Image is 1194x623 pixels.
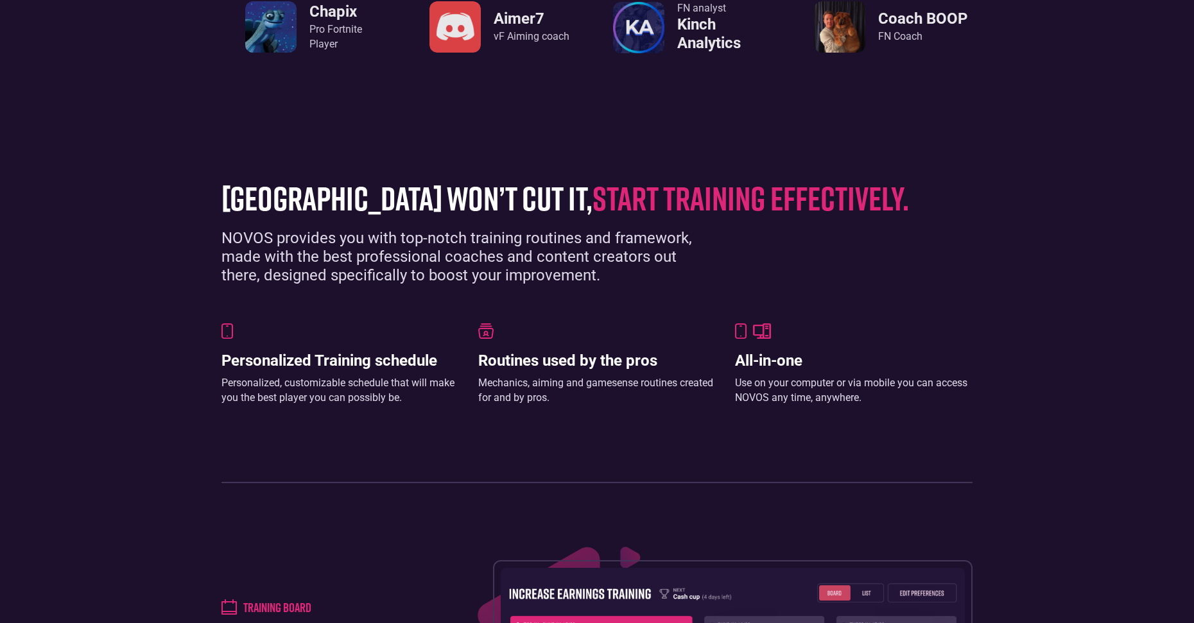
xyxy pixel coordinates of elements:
[221,376,459,405] div: Personalized, customizable schedule that will make you the best player you can possibly be.
[221,352,459,370] h3: Personalized Training schedule
[309,22,362,51] div: Pro Fortnite Player
[735,376,973,405] div: Use on your computer or via mobile you can access NOVOS any time, anywhere.
[221,229,716,284] div: NOVOS provides you with top-notch training routines and framework, made with the best professiona...
[809,1,973,53] div: 5 / 8
[309,3,362,21] h3: Chapix
[677,1,777,15] div: FN analyst
[221,1,385,53] div: 2 / 8
[878,10,967,28] h3: Coach BOOP
[878,30,967,44] div: FN Coach
[677,15,777,53] h3: Kinch Analytics
[417,1,581,53] div: 3 / 8
[478,352,716,370] h3: Routines used by the pros
[613,1,777,54] a: FN analystKinch Analytics
[245,1,362,53] a: ChapixPro FortnitePlayer
[221,180,953,216] h1: [GEOGRAPHIC_DATA] won’t cut it,
[735,352,973,370] h3: All-in-one
[243,599,311,615] h4: Training board
[494,10,569,28] h3: Aimer7
[613,1,777,54] div: 4 / 8
[593,178,909,218] span: start training effectively.
[478,376,716,405] div: Mechanics, aiming and gamesense routines created for and by pros.
[814,1,967,53] a: Coach BOOPFN Coach
[494,30,569,44] div: vF Aiming coach
[429,1,569,53] a: Aimer7vF Aiming coach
